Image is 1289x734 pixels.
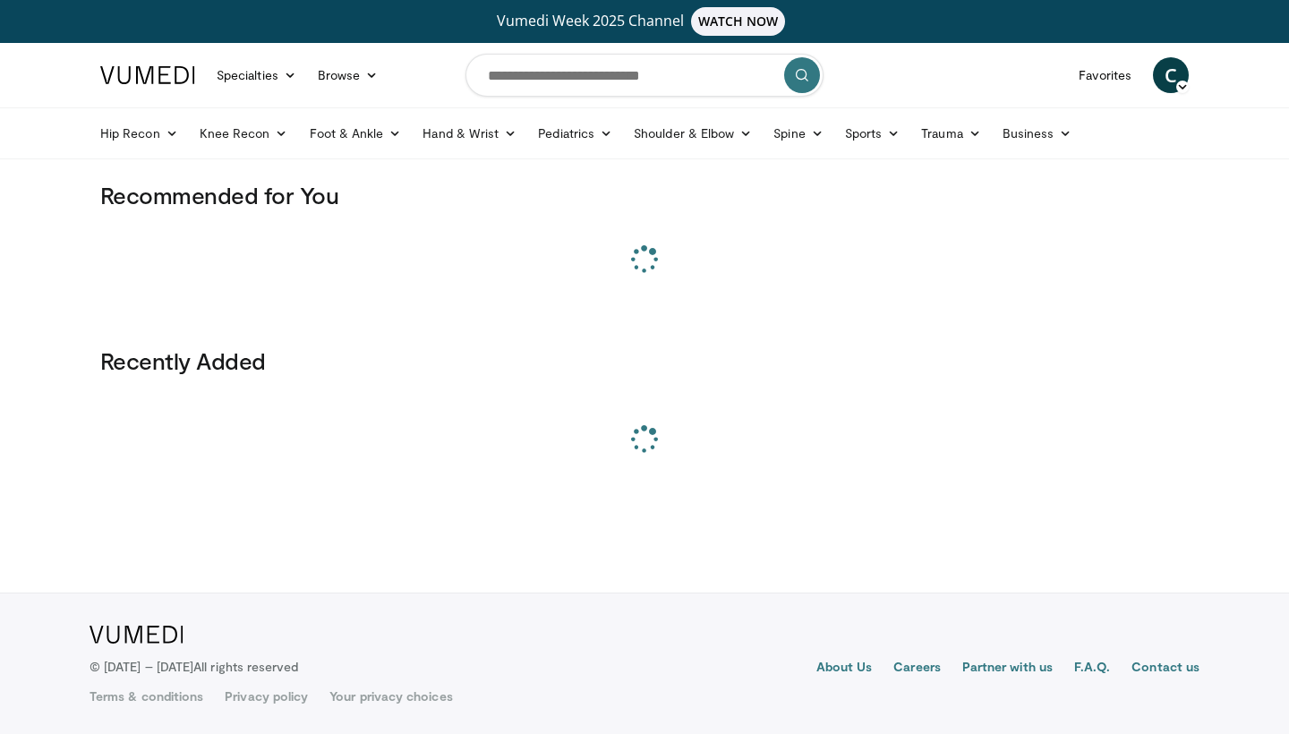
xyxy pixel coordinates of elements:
a: About Us [816,658,873,679]
a: F.A.Q. [1074,658,1110,679]
a: Contact us [1131,658,1199,679]
a: Foot & Ankle [299,115,413,151]
a: Hand & Wrist [412,115,527,151]
a: Hip Recon [90,115,189,151]
a: Knee Recon [189,115,299,151]
a: Favorites [1068,57,1142,93]
p: © [DATE] – [DATE] [90,658,299,676]
a: Sports [834,115,911,151]
input: Search topics, interventions [465,54,824,97]
a: C [1153,57,1189,93]
a: Spine [763,115,833,151]
span: All rights reserved [193,659,298,674]
a: Your privacy choices [329,687,452,705]
a: Vumedi Week 2025 ChannelWATCH NOW [103,7,1186,36]
a: Shoulder & Elbow [623,115,763,151]
a: Privacy policy [225,687,308,705]
img: VuMedi Logo [90,626,184,644]
img: VuMedi Logo [100,66,195,84]
a: Pediatrics [527,115,623,151]
a: Specialties [206,57,307,93]
a: Business [992,115,1083,151]
span: WATCH NOW [691,7,786,36]
a: Careers [893,658,941,679]
h3: Recently Added [100,346,1189,375]
a: Trauma [910,115,992,151]
a: Partner with us [962,658,1053,679]
a: Browse [307,57,389,93]
a: Terms & conditions [90,687,203,705]
h3: Recommended for You [100,181,1189,209]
